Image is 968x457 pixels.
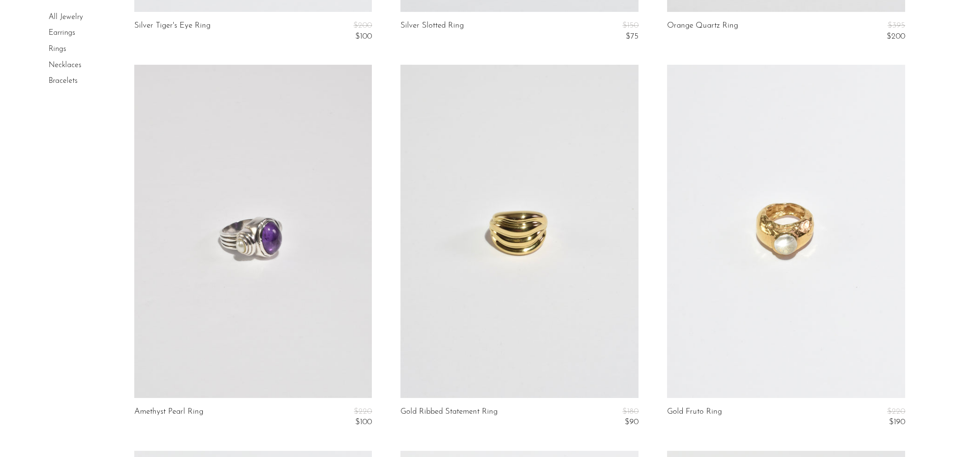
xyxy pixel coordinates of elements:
[353,21,372,30] span: $200
[49,45,66,53] a: Rings
[355,32,372,40] span: $100
[400,21,464,41] a: Silver Slotted Ring
[626,32,639,40] span: $75
[667,21,738,41] a: Orange Quartz Ring
[49,13,83,21] a: All Jewelry
[49,61,81,69] a: Necklaces
[889,418,905,426] span: $190
[49,77,78,85] a: Bracelets
[354,407,372,416] span: $220
[134,21,210,41] a: Silver Tiger's Eye Ring
[400,407,498,427] a: Gold Ribbed Statement Ring
[887,32,905,40] span: $200
[887,407,905,416] span: $220
[134,407,203,427] a: Amethyst Pearl Ring
[355,418,372,426] span: $100
[625,418,639,426] span: $90
[667,407,722,427] a: Gold Fruto Ring
[622,21,639,30] span: $150
[49,30,75,37] a: Earrings
[622,407,639,416] span: $180
[888,21,905,30] span: $395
